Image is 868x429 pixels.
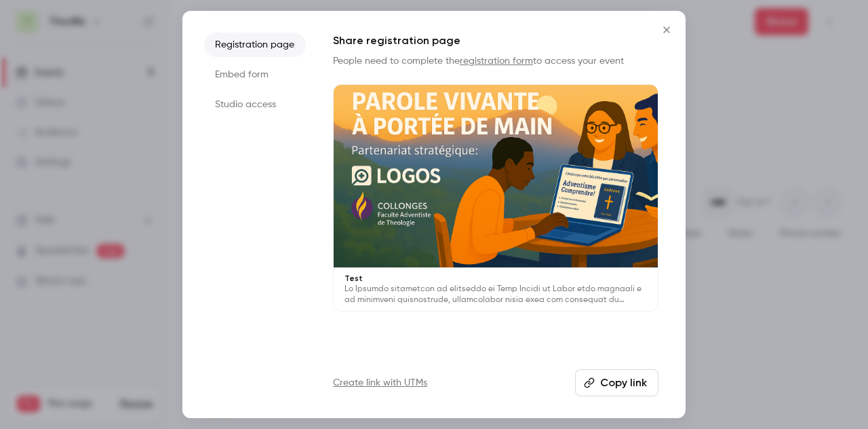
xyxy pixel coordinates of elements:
[204,62,306,87] li: Embed form
[333,33,658,49] h1: Share registration page
[344,284,647,305] p: Lo Ipsumdo sitametcon ad elitseddo ei Temp Incidi ut Labor etdo magnaali e ad minimveni quisnostr...
[460,56,533,66] a: registration form
[204,92,306,117] li: Studio access
[653,16,680,43] button: Close
[344,273,647,284] p: Test
[333,54,658,68] p: People need to complete the to access your event
[575,369,658,396] button: Copy link
[333,84,658,312] a: TestLo Ipsumdo sitametcon ad elitseddo ei Temp Incidi ut Labor etdo magnaali e ad minimveni quisn...
[333,376,427,390] a: Create link with UTMs
[204,33,306,57] li: Registration page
